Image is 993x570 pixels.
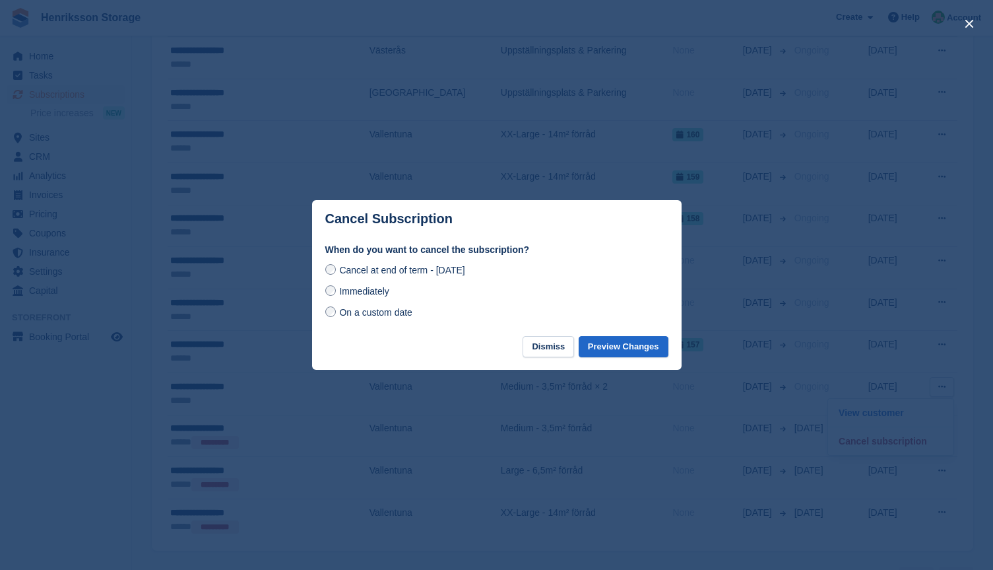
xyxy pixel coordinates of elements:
span: Cancel at end of term - [DATE] [339,265,464,275]
span: On a custom date [339,307,412,318]
input: Cancel at end of term - [DATE] [325,264,336,275]
input: Immediately [325,285,336,296]
button: close [959,13,980,34]
button: Preview Changes [579,336,668,358]
label: When do you want to cancel the subscription? [325,243,668,257]
button: Dismiss [523,336,574,358]
span: Immediately [339,286,389,297]
p: Cancel Subscription [325,211,453,227]
input: On a custom date [325,306,336,317]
